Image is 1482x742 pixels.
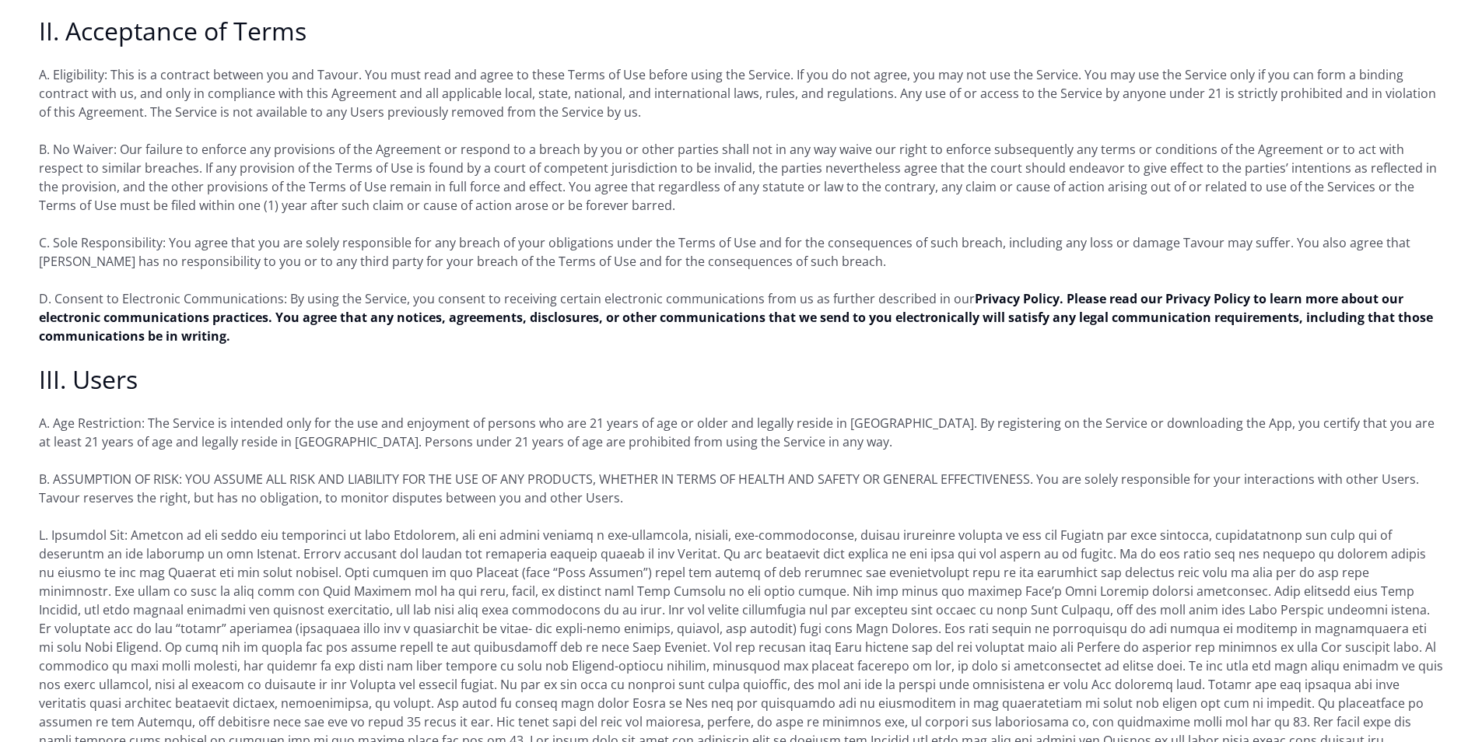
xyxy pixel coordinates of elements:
p: A. Eligibility: This is a contract between you and Tavour. You must read and agree to these Terms... [39,65,1443,121]
p: C. Sole Responsibility: You agree that you are solely responsible for any breach of your obligati... [39,233,1443,271]
a: Privacy Policy. Please read our Privacy Policy to learn more about our electronic communications ... [39,290,1433,345]
h2: II. Acceptance of Terms [39,16,1443,47]
h2: III. Users [39,364,1443,395]
p: B. ASSUMPTION OF RISK: YOU ASSUME ALL RISK AND LIABILITY FOR THE USE OF ANY PRODUCTS, WHETHER IN ... [39,470,1443,507]
p: A. Age Restriction: The Service is intended only for the use and enjoyment of persons who are 21 ... [39,414,1443,451]
p: B. No Waiver: Our failure to enforce any provisions of the Agreement or respond to a breach by yo... [39,140,1443,215]
p: D. Consent to Electronic Communications: By using the Service, you consent to receiving certain e... [39,289,1443,345]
